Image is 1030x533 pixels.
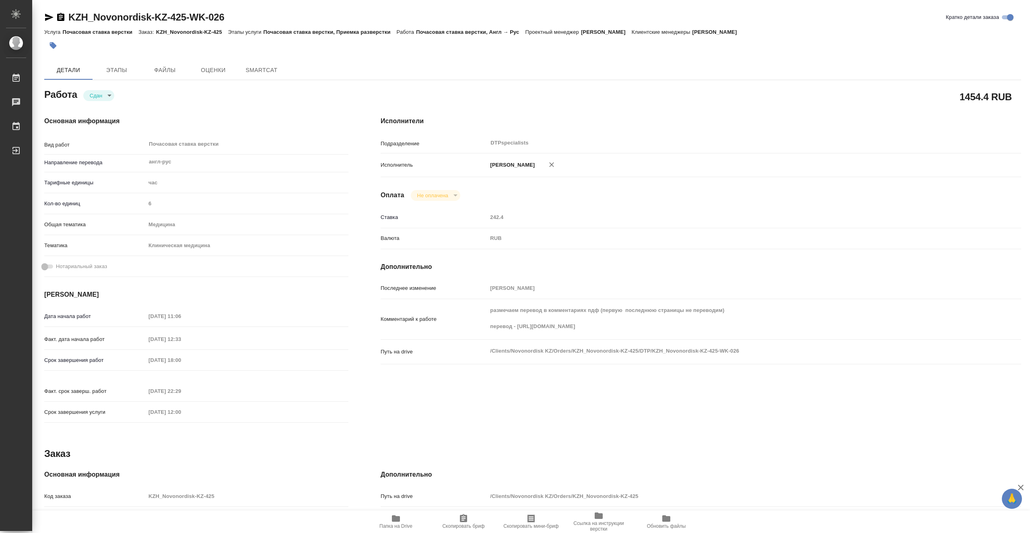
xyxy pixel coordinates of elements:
button: Удалить исполнителя [543,156,560,174]
span: Нотариальный заказ [56,262,107,271]
textarea: размечаем перевод в комментариях пдф (первую последнюю страницы не переводим) перевод - [URL][DOM... [487,304,968,333]
h4: Исполнители [381,116,1021,126]
p: Тарифные единицы [44,179,146,187]
div: час [146,176,348,190]
p: [PERSON_NAME] [487,161,535,169]
input: Пустое поле [146,385,216,397]
p: Факт. дата начала работ [44,335,146,343]
p: Этапы услуги [228,29,264,35]
p: Кол-во единиц [44,200,146,208]
p: [PERSON_NAME] [692,29,743,35]
p: Работа [397,29,416,35]
span: 🙏 [1005,490,1019,507]
h4: Дополнительно [381,470,1021,479]
span: Скопировать мини-бриф [503,523,558,529]
p: KZH_Novonordisk-KZ-425 [156,29,228,35]
h4: Оплата [381,190,404,200]
p: [PERSON_NAME] [581,29,632,35]
div: Медицина [146,218,348,231]
span: Ссылка на инструкции верстки [570,521,628,532]
h2: Заказ [44,447,70,460]
p: Услуга [44,29,62,35]
p: Заказ: [138,29,156,35]
p: Путь на drive [381,348,487,356]
input: Пустое поле [487,211,968,223]
p: Срок завершения услуги [44,408,146,416]
p: Почасовая ставка верстки, Приемка разверстки [264,29,397,35]
p: Валюта [381,234,487,242]
input: Пустое поле [146,490,348,502]
h4: Основная информация [44,116,348,126]
p: Дата начала работ [44,312,146,320]
div: RUB [487,231,968,245]
span: Обновить файлы [647,523,686,529]
button: Добавить тэг [44,37,62,54]
p: Ставка [381,213,487,221]
button: Скопировать ссылку [56,12,66,22]
div: Клиническая медицина [146,239,348,252]
p: Подразделение [381,140,487,148]
p: Тематика [44,242,146,250]
input: Пустое поле [146,198,348,209]
span: SmartCat [242,65,281,75]
button: 🙏 [1002,489,1022,509]
input: Пустое поле [146,354,216,366]
button: Скопировать бриф [430,510,497,533]
p: Факт. срок заверш. работ [44,387,146,395]
span: Детали [49,65,88,75]
div: Сдан [411,190,460,201]
button: Не оплачена [415,192,451,199]
h2: Работа [44,87,77,101]
button: Сдан [87,92,105,99]
input: Пустое поле [146,333,216,345]
p: Вид работ [44,141,146,149]
h4: Основная информация [44,470,348,479]
input: Пустое поле [146,310,216,322]
p: Почасовая ставка верстки [62,29,138,35]
textarea: /Clients/Novonordisk KZ/Orders/KZH_Novonordisk-KZ-425/DTP/KZH_Novonordisk-KZ-425-WK-026 [487,344,968,358]
p: Срок завершения работ [44,356,146,364]
p: Клиентские менеджеры [632,29,692,35]
h2: 1454.4 RUB [960,90,1012,103]
button: Обновить файлы [632,510,700,533]
span: Кратко детали заказа [946,13,999,21]
p: Проектный менеджер [525,29,581,35]
span: Этапы [97,65,136,75]
span: Файлы [146,65,184,75]
span: Папка на Drive [379,523,412,529]
p: Почасовая ставка верстки, Англ → Рус [416,29,525,35]
h4: Дополнительно [381,262,1021,272]
button: Скопировать мини-бриф [497,510,565,533]
a: KZH_Novonordisk-KZ-425-WK-026 [68,12,225,23]
p: Общая тематика [44,221,146,229]
p: Код заказа [44,492,146,500]
button: Ссылка на инструкции верстки [565,510,632,533]
input: Пустое поле [487,282,968,294]
input: Пустое поле [487,490,968,502]
p: Направление перевода [44,159,146,167]
div: Сдан [83,90,114,101]
p: Путь на drive [381,492,487,500]
button: Скопировать ссылку для ЯМессенджера [44,12,54,22]
span: Оценки [194,65,233,75]
p: Исполнитель [381,161,487,169]
p: Последнее изменение [381,284,487,292]
p: Комментарий к работе [381,315,487,323]
h4: [PERSON_NAME] [44,290,348,300]
span: Скопировать бриф [442,523,484,529]
input: Пустое поле [146,406,216,418]
button: Папка на Drive [362,510,430,533]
